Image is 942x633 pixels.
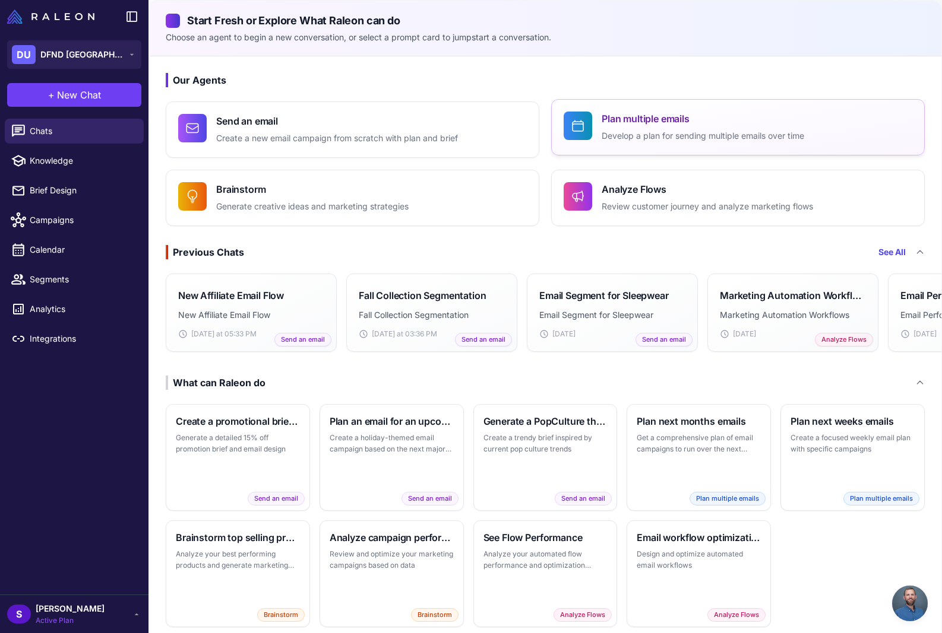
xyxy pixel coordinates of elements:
h3: Create a promotional brief and email [176,414,300,428]
a: Raleon Logo [7,9,99,24]
p: Create a holiday-themed email campaign based on the next major holiday [330,432,454,455]
span: Plan multiple emails [690,492,766,505]
p: Develop a plan for sending multiple emails over time [602,129,804,143]
p: Create a focused weekly email plan with specific campaigns [791,432,915,455]
button: Plan multiple emailsDevelop a plan for sending multiple emails over time [551,99,925,155]
div: [DATE] [539,329,685,339]
h3: New Affiliate Email Flow [178,288,284,303]
span: Brainstorm [411,608,459,622]
button: Generate a PopCulture themed briefCreate a trendy brief inspired by current pop culture trendsSen... [473,404,618,511]
button: Send an emailCreate a new email campaign from scratch with plan and brief [166,101,539,158]
p: New Affiliate Email Flow [178,308,324,322]
p: Design and optimize automated email workflows [637,548,761,571]
span: Analytics [30,303,134,316]
h4: Send an email [216,114,458,128]
h3: Email Segment for Sleepwear [539,288,669,303]
button: Analyze FlowsReview customer journey and analyze marketing flows [551,170,925,226]
a: Campaigns [5,208,144,233]
button: See Flow PerformanceAnalyze your automated flow performance and optimization opportunitiesAnalyze... [473,520,618,627]
h3: Marketing Automation Workflows [720,288,866,303]
span: Chats [30,125,134,138]
h4: Analyze Flows [602,182,813,196]
span: Knowledge [30,154,134,167]
button: DUDFND [GEOGRAPHIC_DATA] [7,40,141,69]
button: +New Chat [7,83,141,107]
button: Analyze campaign performanceReview and optimize your marketing campaigns based on dataBrainstorm [320,520,464,627]
div: DU [12,45,36,64]
p: Fall Collection Segmentation [359,308,505,322]
span: Send an email [402,492,459,505]
p: Create a trendy brief inspired by current pop culture trends [483,432,608,455]
button: Plan an email for an upcoming holidayCreate a holiday-themed email campaign based on the next maj... [320,404,464,511]
p: Choose an agent to begin a new conversation, or select a prompt card to jumpstart a conversation. [166,31,925,44]
span: Brief Design [30,184,134,197]
button: BrainstormGenerate creative ideas and marketing strategies [166,170,539,226]
p: Marketing Automation Workflows [720,308,866,322]
button: Brainstorm top selling productsAnalyze your best performing products and generate marketing ideas... [166,520,310,627]
span: Segments [30,273,134,286]
span: New Chat [57,88,101,102]
a: Knowledge [5,148,144,173]
span: Send an email [555,492,612,505]
a: See All [878,246,906,259]
span: Send an email [636,333,693,346]
p: Get a comprehensive plan of email campaigns to run over the next month [637,432,761,455]
a: Calendar [5,237,144,262]
h3: Email workflow optimization [637,530,761,545]
span: [PERSON_NAME] [36,602,105,615]
h4: Brainstorm [216,182,409,196]
h3: Brainstorm top selling products [176,530,300,545]
a: Chats [5,119,144,144]
button: Email workflow optimizationDesign and optimize automated email workflowsAnalyze Flows [627,520,771,627]
span: + [48,88,55,102]
a: Integrations [5,326,144,351]
span: Calendar [30,243,134,256]
span: Send an email [455,333,512,346]
button: Plan next months emailsGet a comprehensive plan of email campaigns to run over the next monthPlan... [627,404,771,511]
span: Plan multiple emails [843,492,919,505]
h3: Generate a PopCulture themed brief [483,414,608,428]
div: Open chat [892,586,928,621]
p: Generate a detailed 15% off promotion brief and email design [176,432,300,455]
span: DFND [GEOGRAPHIC_DATA] [40,48,124,61]
a: Segments [5,267,144,292]
span: Analyze Flows [707,608,766,622]
a: Analytics [5,297,144,322]
p: Generate creative ideas and marketing strategies [216,200,409,214]
span: Integrations [30,332,134,345]
a: Brief Design [5,178,144,203]
h3: Plan an email for an upcoming holiday [330,414,454,428]
h3: Fall Collection Segmentation [359,288,486,303]
h3: See Flow Performance [483,530,608,545]
p: Email Segment for Sleepwear [539,308,685,322]
p: Create a new email campaign from scratch with plan and brief [216,132,458,145]
div: Previous Chats [166,245,244,259]
div: [DATE] [720,329,866,339]
span: Send an email [274,333,331,346]
h3: Analyze campaign performance [330,530,454,545]
span: Brainstorm [257,608,305,622]
h3: Our Agents [166,73,925,87]
p: Analyze your automated flow performance and optimization opportunities [483,548,608,571]
div: S [7,605,31,624]
button: Plan next weeks emailsCreate a focused weekly email plan with specific campaignsPlan multiple emails [780,404,925,511]
button: Create a promotional brief and emailGenerate a detailed 15% off promotion brief and email designS... [166,404,310,511]
span: Active Plan [36,615,105,626]
span: Campaigns [30,214,134,227]
p: Analyze your best performing products and generate marketing ideas [176,548,300,571]
div: What can Raleon do [166,376,265,390]
img: Raleon Logo [7,9,94,24]
h2: Start Fresh or Explore What Raleon can do [166,12,925,28]
h4: Plan multiple emails [602,112,804,126]
p: Review customer journey and analyze marketing flows [602,200,813,214]
span: Analyze Flows [554,608,612,622]
span: Analyze Flows [815,333,873,346]
div: [DATE] at 03:36 PM [359,329,505,339]
div: [DATE] at 05:33 PM [178,329,324,339]
h3: Plan next weeks emails [791,414,915,428]
span: Send an email [248,492,305,505]
p: Review and optimize your marketing campaigns based on data [330,548,454,571]
h3: Plan next months emails [637,414,761,428]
